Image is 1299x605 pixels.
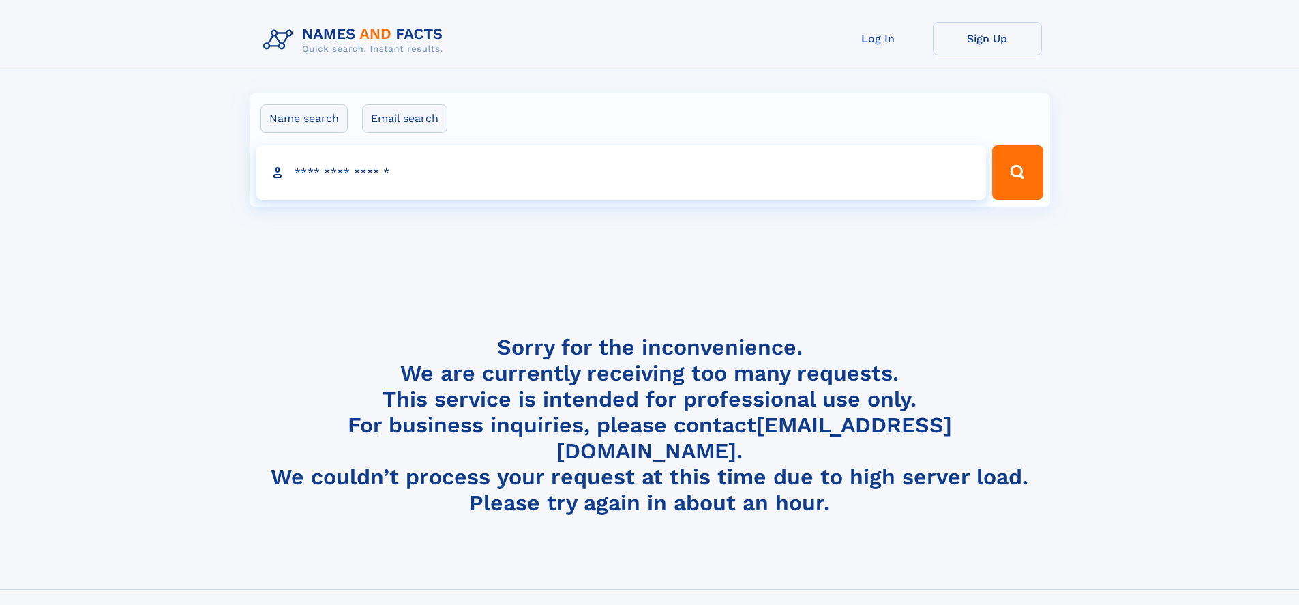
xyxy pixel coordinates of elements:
[992,145,1043,200] button: Search Button
[933,22,1042,55] a: Sign Up
[824,22,933,55] a: Log In
[260,104,348,133] label: Name search
[256,145,987,200] input: search input
[258,334,1042,516] h4: Sorry for the inconvenience. We are currently receiving too many requests. This service is intend...
[556,412,952,464] a: [EMAIL_ADDRESS][DOMAIN_NAME]
[258,22,454,59] img: Logo Names and Facts
[362,104,447,133] label: Email search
